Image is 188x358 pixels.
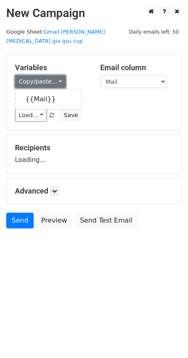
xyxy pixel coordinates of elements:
[146,318,188,358] iframe: Chat Widget
[6,6,182,20] h2: New Campaign
[15,93,81,106] a: {{Mail}}
[6,29,105,44] small: Google Sheet:
[15,143,173,165] div: Loading...
[100,63,173,72] h5: Email column
[6,213,34,228] a: Send
[126,27,182,37] span: Daily emails left: 50
[15,109,47,122] a: Load...
[60,109,82,122] button: Save
[15,186,173,196] h5: Advanced
[36,213,72,228] a: Preview
[15,75,66,88] a: Copy/paste...
[15,63,88,72] h5: Variables
[74,213,138,228] a: Send Test Email
[15,143,173,152] h5: Recipients
[126,29,182,35] a: Daily emails left: 50
[6,29,105,44] a: Gmail [PERSON_NAME][MEDICAL_DATA] gia qsu cup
